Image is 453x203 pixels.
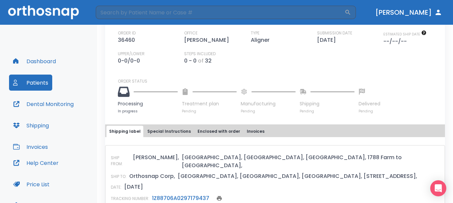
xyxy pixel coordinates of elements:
[111,155,130,167] p: SHIP FROM:
[251,30,259,36] p: TYPE
[124,183,143,191] p: [DATE]
[359,100,380,107] p: Delivered
[244,126,267,137] button: Invoices
[383,37,409,45] p: --/--/--
[129,172,175,180] p: Orthosnap Corp,
[178,172,417,180] p: [GEOGRAPHIC_DATA], [GEOGRAPHIC_DATA], [GEOGRAPHIC_DATA], [STREET_ADDRESS],
[182,154,439,170] p: [GEOGRAPHIC_DATA], [GEOGRAPHIC_DATA], [GEOGRAPHIC_DATA], 1788 Farm to [GEOGRAPHIC_DATA],
[215,194,224,203] button: print
[133,154,179,162] p: [PERSON_NAME],
[184,30,198,36] p: OFFICE
[9,155,63,171] button: Help Center
[118,100,178,107] p: Processing
[118,78,440,84] p: ORDER STATUS
[198,57,204,65] p: of
[241,100,296,107] p: Manufacturing
[430,180,446,196] div: Open Intercom Messenger
[251,36,272,44] p: Aligner
[96,6,345,19] input: Search by Patient Name or Case #
[118,30,136,36] p: ORDER ID
[118,109,178,114] p: In progress
[111,196,149,202] p: TRACKING NUMBER:
[184,57,197,65] p: 0 - 0
[9,139,52,155] button: Invoices
[118,57,143,65] p: 0-0/0-0
[118,51,145,57] p: UPPER/LOWER
[8,5,79,19] img: Orthosnap
[383,32,427,37] span: The date will be available after approving treatment plan
[359,109,380,114] p: Pending
[317,30,352,36] p: SUBMISSION DATE
[241,109,296,114] p: Pending
[300,100,355,107] p: Shipping
[9,96,78,112] button: Dental Monitoring
[9,75,52,91] button: Patients
[205,57,212,65] p: 32
[184,51,216,57] p: STEPS INCLUDED
[373,6,445,18] button: [PERSON_NAME]
[118,36,138,44] p: 36460
[317,36,338,44] p: [DATE]
[182,100,237,107] p: Treatment plan
[195,126,243,137] button: Enclosed with order
[182,109,237,114] p: Pending
[106,126,143,137] button: Shipping label
[9,53,60,69] button: Dashboard
[300,109,355,114] p: Pending
[152,194,209,202] a: 1Z88706A0297179437
[111,184,122,190] p: DATE:
[9,176,54,192] button: Price List
[111,174,127,180] p: SHIP TO:
[9,117,53,133] button: Shipping
[106,126,444,137] div: tabs
[184,36,232,44] p: [PERSON_NAME]
[145,126,194,137] button: Special Instructions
